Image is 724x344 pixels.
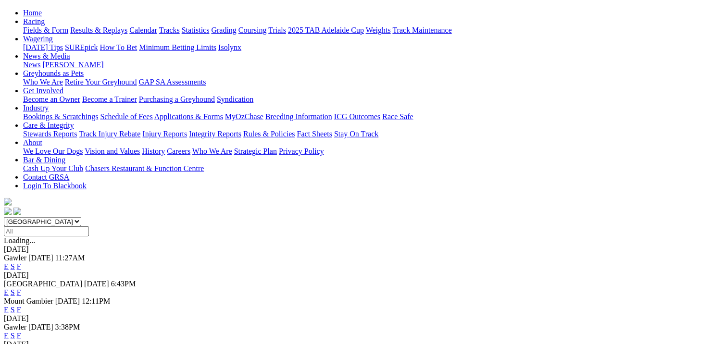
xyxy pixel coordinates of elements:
[189,130,241,138] a: Integrity Reports
[4,262,9,270] a: E
[4,306,9,314] a: E
[4,226,89,236] input: Select date
[70,26,127,34] a: Results & Replays
[82,297,110,305] span: 12:11PM
[212,26,237,34] a: Grading
[192,147,232,155] a: Who We Are
[111,280,136,288] span: 6:43PM
[382,112,413,121] a: Race Safe
[159,26,180,34] a: Tracks
[17,262,21,270] a: F
[288,26,364,34] a: 2025 TAB Adelaide Cup
[17,288,21,296] a: F
[279,147,324,155] a: Privacy Policy
[23,112,720,121] div: Industry
[23,86,63,95] a: Get Involved
[23,78,63,86] a: Who We Are
[42,61,103,69] a: [PERSON_NAME]
[23,17,45,25] a: Racing
[334,112,380,121] a: ICG Outcomes
[23,121,74,129] a: Care & Integrity
[393,26,452,34] a: Track Maintenance
[4,254,26,262] span: Gawler
[23,43,63,51] a: [DATE] Tips
[23,26,68,34] a: Fields & Form
[142,147,165,155] a: History
[28,254,53,262] span: [DATE]
[4,297,53,305] span: Mount Gambier
[23,147,83,155] a: We Love Our Dogs
[23,26,720,35] div: Racing
[4,271,720,280] div: [DATE]
[23,9,42,17] a: Home
[65,78,137,86] a: Retire Your Greyhound
[23,69,84,77] a: Greyhounds as Pets
[23,182,87,190] a: Login To Blackbook
[297,130,332,138] a: Fact Sheets
[23,147,720,156] div: About
[4,236,35,245] span: Loading...
[23,156,65,164] a: Bar & Dining
[23,78,720,86] div: Greyhounds as Pets
[55,323,80,331] span: 3:38PM
[4,332,9,340] a: E
[225,112,263,121] a: MyOzChase
[23,173,69,181] a: Contact GRSA
[11,288,15,296] a: S
[23,112,98,121] a: Bookings & Scratchings
[17,332,21,340] a: F
[366,26,391,34] a: Weights
[11,332,15,340] a: S
[4,288,9,296] a: E
[234,147,277,155] a: Strategic Plan
[84,280,109,288] span: [DATE]
[217,95,253,103] a: Syndication
[17,306,21,314] a: F
[23,104,49,112] a: Industry
[23,61,720,69] div: News & Media
[129,26,157,34] a: Calendar
[23,95,720,104] div: Get Involved
[100,43,137,51] a: How To Bet
[23,130,77,138] a: Stewards Reports
[28,323,53,331] span: [DATE]
[100,112,152,121] a: Schedule of Fees
[23,61,40,69] a: News
[23,52,70,60] a: News & Media
[182,26,210,34] a: Statistics
[79,130,140,138] a: Track Injury Rebate
[4,208,12,215] img: facebook.svg
[4,245,720,254] div: [DATE]
[265,112,332,121] a: Breeding Information
[82,95,137,103] a: Become a Trainer
[23,164,720,173] div: Bar & Dining
[4,323,26,331] span: Gawler
[11,306,15,314] a: S
[13,208,21,215] img: twitter.svg
[85,147,140,155] a: Vision and Values
[23,43,720,52] div: Wagering
[334,130,378,138] a: Stay On Track
[23,95,80,103] a: Become an Owner
[4,198,12,206] img: logo-grsa-white.png
[23,138,42,147] a: About
[167,147,190,155] a: Careers
[23,35,53,43] a: Wagering
[238,26,267,34] a: Coursing
[23,164,83,172] a: Cash Up Your Club
[154,112,223,121] a: Applications & Forms
[139,43,216,51] a: Minimum Betting Limits
[4,280,82,288] span: [GEOGRAPHIC_DATA]
[139,95,215,103] a: Purchasing a Greyhound
[85,164,204,172] a: Chasers Restaurant & Function Centre
[65,43,98,51] a: SUREpick
[142,130,187,138] a: Injury Reports
[243,130,295,138] a: Rules & Policies
[55,297,80,305] span: [DATE]
[268,26,286,34] a: Trials
[4,314,720,323] div: [DATE]
[139,78,206,86] a: GAP SA Assessments
[23,130,720,138] div: Care & Integrity
[11,262,15,270] a: S
[218,43,241,51] a: Isolynx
